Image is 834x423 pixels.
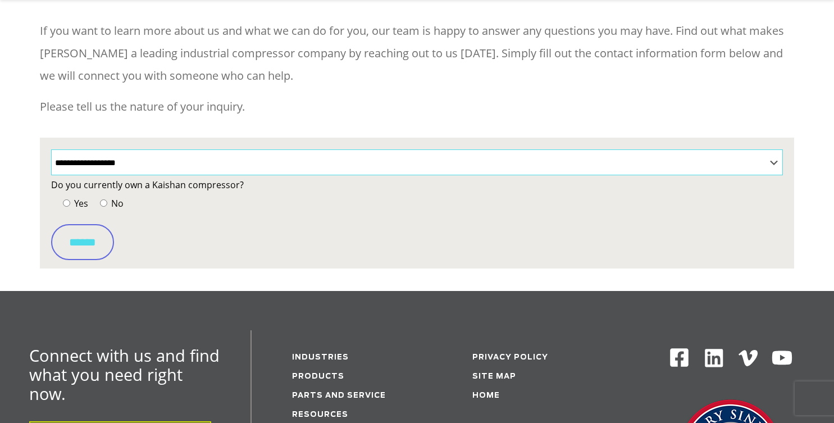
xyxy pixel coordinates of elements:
a: Parts and service [292,392,386,399]
img: Facebook [669,347,690,368]
input: Yes [63,199,70,207]
a: Privacy Policy [472,354,548,361]
img: Youtube [771,347,793,369]
span: No [109,197,124,210]
a: Resources [292,411,348,419]
img: Linkedin [703,347,725,369]
a: Site Map [472,373,516,380]
span: Yes [72,197,88,210]
p: If you want to learn more about us and what we can do for you, our team is happy to answer any qu... [40,20,794,87]
span: Connect with us and find what you need right now. [29,344,220,404]
a: Products [292,373,344,380]
form: Contact form [51,177,782,260]
a: Home [472,392,500,399]
img: Vimeo [739,350,758,366]
a: Industries [292,354,349,361]
label: Do you currently own a Kaishan compressor? [51,177,782,193]
input: No [100,199,107,207]
p: Please tell us the nature of your inquiry. [40,95,794,118]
